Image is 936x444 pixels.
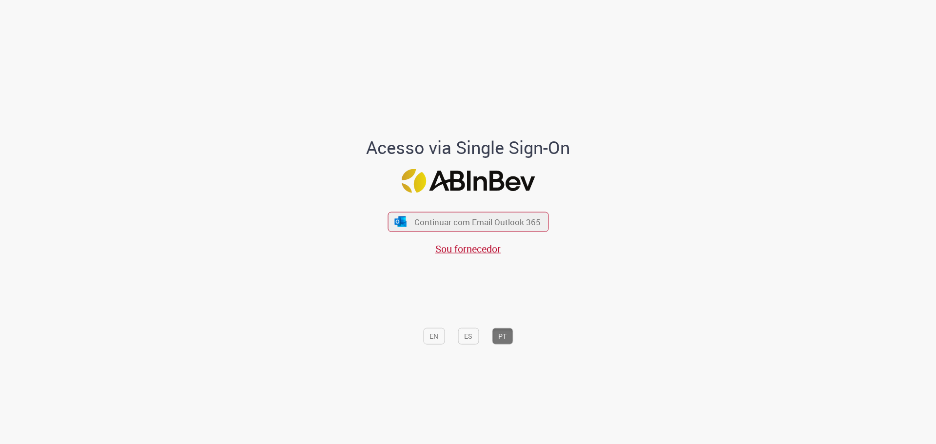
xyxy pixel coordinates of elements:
img: Logo ABInBev [401,169,535,193]
button: PT [492,328,513,344]
img: ícone Azure/Microsoft 360 [394,216,408,227]
a: Sou fornecedor [435,242,501,255]
h1: Acesso via Single Sign-On [333,138,604,157]
span: Continuar com Email Outlook 365 [414,216,541,228]
button: ícone Azure/Microsoft 360 Continuar com Email Outlook 365 [388,212,548,232]
button: ES [458,328,479,344]
button: EN [423,328,445,344]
